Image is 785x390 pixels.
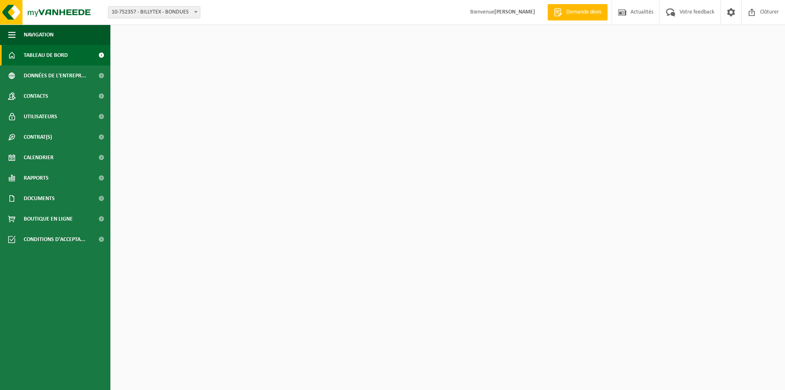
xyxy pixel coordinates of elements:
span: Rapports [24,168,49,188]
span: Calendrier [24,147,54,168]
span: Navigation [24,25,54,45]
strong: [PERSON_NAME] [494,9,535,15]
span: Tableau de bord [24,45,68,65]
span: Contrat(s) [24,127,52,147]
span: Contacts [24,86,48,106]
span: Données de l'entrepr... [24,65,86,86]
span: 10-752357 - BILLYTEX - BONDUES [108,7,200,18]
span: Boutique en ligne [24,209,73,229]
span: Conditions d'accepta... [24,229,85,250]
a: Demande devis [547,4,608,20]
span: 10-752357 - BILLYTEX - BONDUES [108,6,200,18]
span: Documents [24,188,55,209]
span: Utilisateurs [24,106,57,127]
span: Demande devis [564,8,603,16]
